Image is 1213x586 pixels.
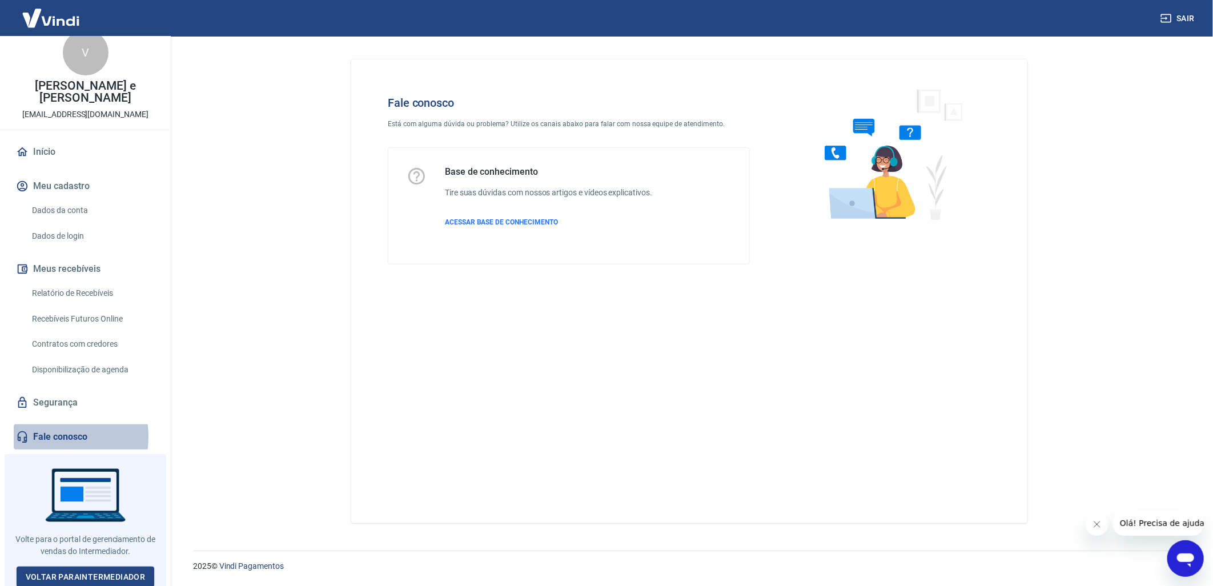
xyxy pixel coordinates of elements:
[388,96,750,110] h4: Fale conosco
[445,217,652,227] a: ACESSAR BASE DE CONHECIMENTO
[802,78,975,230] img: Fale conosco
[27,199,157,222] a: Dados da conta
[445,166,652,178] h5: Base de conhecimento
[193,560,1186,572] p: 2025 ©
[27,224,157,248] a: Dados de login
[14,256,157,282] button: Meus recebíveis
[1086,513,1108,536] iframe: Fechar mensagem
[14,1,88,35] img: Vindi
[14,139,157,164] a: Início
[445,218,558,226] span: ACESSAR BASE DE CONHECIMENTO
[27,282,157,305] a: Relatório de Recebíveis
[1113,511,1204,536] iframe: Mensagem da empresa
[1158,8,1199,29] button: Sair
[388,119,750,129] p: Está com alguma dúvida ou problema? Utilize os canais abaixo para falar com nossa equipe de atend...
[14,174,157,199] button: Meu cadastro
[27,358,157,382] a: Disponibilização de agenda
[14,424,157,449] a: Fale conosco
[445,187,652,199] h6: Tire suas dúvidas com nossos artigos e vídeos explicativos.
[9,80,162,104] p: [PERSON_NAME] e [PERSON_NAME]
[1167,540,1204,577] iframe: Botão para abrir a janela de mensagens
[14,390,157,415] a: Segurança
[27,332,157,356] a: Contratos com credores
[27,307,157,331] a: Recebíveis Futuros Online
[7,8,96,17] span: Olá! Precisa de ajuda?
[22,109,148,121] p: [EMAIL_ADDRESS][DOMAIN_NAME]
[63,30,109,75] div: V
[219,561,284,571] a: Vindi Pagamentos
